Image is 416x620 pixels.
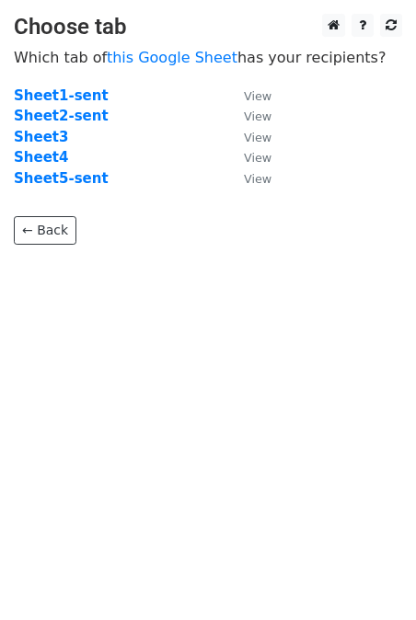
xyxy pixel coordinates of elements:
[14,108,109,124] a: Sheet2-sent
[225,108,272,124] a: View
[14,216,76,245] a: ← Back
[14,48,402,67] p: Which tab of has your recipients?
[244,89,272,103] small: View
[14,129,68,145] a: Sheet3
[244,151,272,165] small: View
[244,131,272,144] small: View
[225,129,272,145] a: View
[225,149,272,166] a: View
[244,172,272,186] small: View
[14,170,109,187] a: Sheet5-sent
[107,49,237,66] a: this Google Sheet
[14,14,402,40] h3: Choose tab
[14,87,109,104] a: Sheet1-sent
[225,170,272,187] a: View
[225,87,272,104] a: View
[244,109,272,123] small: View
[14,149,68,166] a: Sheet4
